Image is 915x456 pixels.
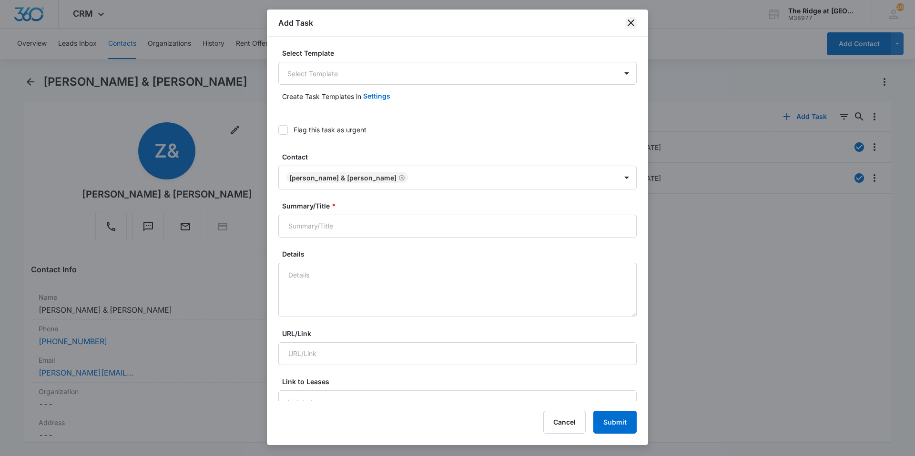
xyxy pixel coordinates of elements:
div: Remove Zachary & Miranda Price [396,174,405,181]
input: URL/Link [278,342,637,365]
button: Settings [363,85,390,108]
label: Select Template [282,48,640,58]
div: [PERSON_NAME] & [PERSON_NAME] [289,174,396,182]
label: Details [282,249,640,259]
button: Submit [593,411,637,434]
p: Create Task Templates in [282,91,361,101]
h1: Add Task [278,17,313,29]
div: Flag this task as urgent [294,125,366,135]
button: close [625,17,637,29]
button: Cancel [543,411,586,434]
label: Summary/Title [282,201,640,211]
label: Link to Leases [282,377,640,387]
label: URL/Link [282,328,640,338]
input: Summary/Title [278,215,637,238]
label: Contact [282,152,640,162]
